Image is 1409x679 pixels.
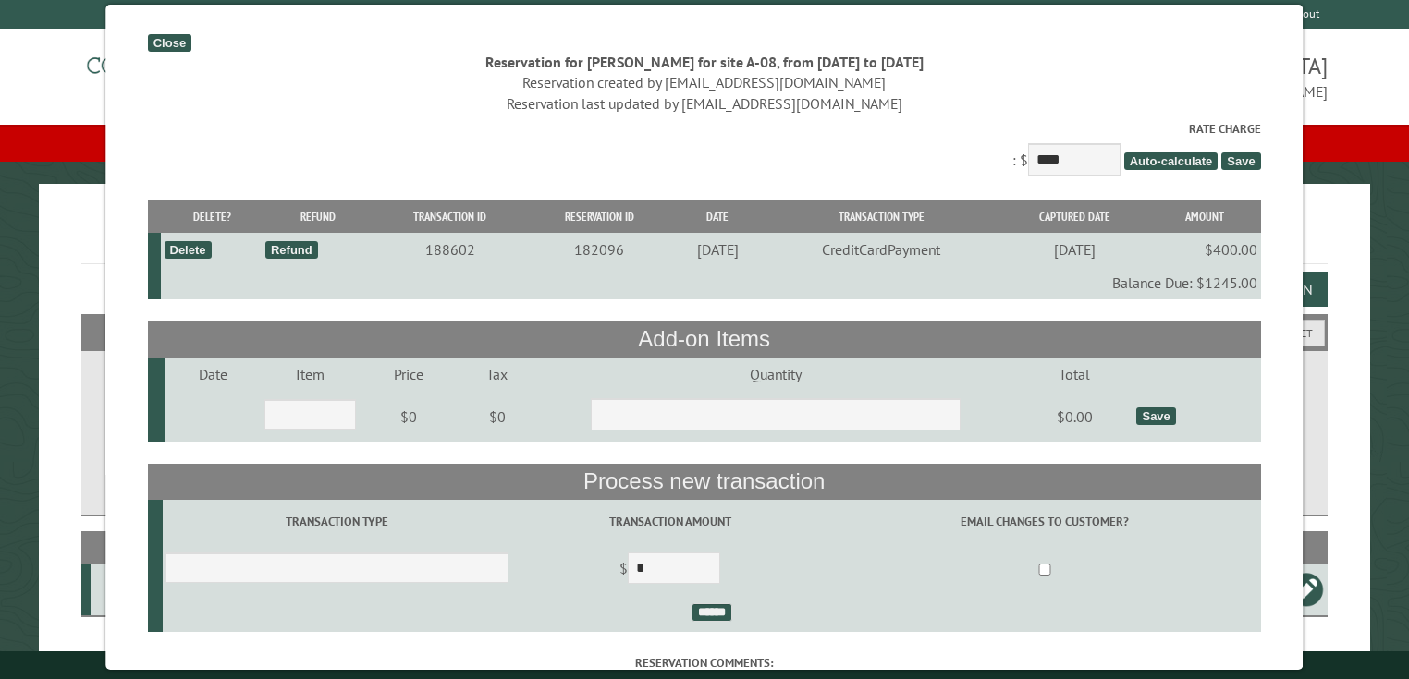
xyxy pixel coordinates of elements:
[263,200,374,233] th: Refund
[162,200,263,233] th: Delete?
[374,200,527,233] th: Transaction ID
[81,213,1329,264] h1: Reservations
[262,358,359,391] td: Item
[459,358,536,391] td: Tax
[1000,233,1149,266] td: [DATE]
[165,513,508,530] label: Transaction Type
[148,72,1261,92] div: Reservation created by [EMAIL_ADDRESS][DOMAIN_NAME]
[91,531,197,564] th: Site
[1000,200,1149,233] th: Captured Date
[527,200,673,233] th: Reservation ID
[148,120,1261,180] div: : $
[265,241,318,259] div: Refund
[1124,152,1219,170] span: Auto-calculate
[81,36,312,108] img: Campground Commander
[148,52,1261,72] div: Reservation for [PERSON_NAME] for site A-08, from [DATE] to [DATE]
[162,266,1261,299] td: Balance Due: $1245.00
[148,464,1261,499] th: Process new transaction
[1222,152,1261,170] span: Save
[1137,407,1176,425] div: Save
[535,358,1015,391] td: Quantity
[512,544,829,596] td: $
[360,358,459,391] td: Price
[832,513,1258,530] label: Email changes to customer?
[515,513,827,530] label: Transaction Amount
[672,200,763,233] th: Date
[600,659,809,671] small: © Campground Commander LLC. All rights reserved.
[763,233,999,266] td: CreditCardPayment
[763,200,999,233] th: Transaction Type
[1016,391,1134,443] td: $0.00
[98,580,193,599] div: A-08
[148,93,1261,114] div: Reservation last updated by [EMAIL_ADDRESS][DOMAIN_NAME]
[81,314,1329,349] h2: Filters
[148,654,1261,672] label: Reservation comments:
[374,233,527,266] td: 188602
[165,241,212,259] div: Delete
[672,233,763,266] td: [DATE]
[360,391,459,443] td: $0
[527,233,673,266] td: 182096
[148,120,1261,138] label: Rate Charge
[148,321,1261,357] th: Add-on Items
[148,34,191,52] div: Close
[1149,233,1261,266] td: $400.00
[1016,358,1134,391] td: Total
[1149,200,1261,233] th: Amount
[459,391,536,443] td: $0
[165,358,262,391] td: Date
